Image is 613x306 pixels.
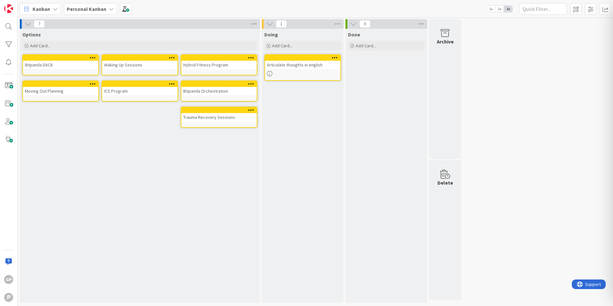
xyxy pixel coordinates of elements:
div: P [4,293,13,302]
div: Bitpanda Orchestration [181,87,257,95]
div: Waking Up Sessions [102,55,178,69]
div: Bitpanda DAC8 [23,55,98,69]
span: Options [22,31,41,38]
div: Delete [437,179,453,187]
b: Personal Kanban [67,6,106,12]
div: GP [4,275,13,284]
span: Add Card... [30,43,50,49]
span: 1 [276,20,287,28]
span: Support [13,1,29,9]
div: Articulate thoughts in english [265,55,340,69]
span: 7 [34,20,45,28]
div: Archive [437,38,454,45]
span: 1x [487,6,495,12]
img: Visit kanbanzone.com [4,4,13,13]
span: Add Card... [272,43,292,49]
div: ICS Program [102,87,178,95]
div: Trauma Recovery Sessions [181,113,257,121]
span: Doing [264,31,278,38]
div: Trauma Recovery Sessions [181,107,257,121]
span: Done [348,31,360,38]
span: 2x [495,6,504,12]
div: Hybrid Fitness Program [181,55,257,69]
span: Kanban [33,5,50,13]
div: ICS Program [102,81,178,95]
div: Articulate thoughts in english [265,61,340,69]
input: Quick Filter... [519,3,567,15]
div: Moving Out Planning [23,81,98,95]
div: Moving Out Planning [23,87,98,95]
div: Bitpanda DAC8 [23,61,98,69]
div: Waking Up Sessions [102,61,178,69]
div: Hybrid Fitness Program [181,61,257,69]
div: Bitpanda Orchestration [181,81,257,95]
span: 3x [504,6,512,12]
span: Add Card... [356,43,376,49]
span: 0 [359,20,370,28]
